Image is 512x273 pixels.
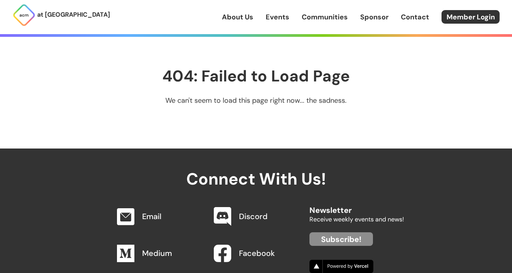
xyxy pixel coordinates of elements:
a: Facebook [239,248,275,258]
a: Medium [142,248,172,258]
a: Sponsor [360,12,388,22]
img: Vercel [309,260,373,273]
a: Subscribe! [309,232,373,246]
p: Receive weekly events and news! [309,214,404,225]
h2: Connect With Us! [108,149,404,188]
a: Member Login [442,10,500,24]
a: Communities [302,12,348,22]
p: We can't seem to load this page right now... the sadness. [70,95,442,105]
a: Events [266,12,289,22]
a: Discord [239,211,268,221]
img: Facebook [214,245,231,262]
p: at [GEOGRAPHIC_DATA] [37,10,110,20]
h2: Newsletter [309,198,404,214]
img: Discord [214,207,231,226]
a: Email [142,211,162,221]
img: Medium [117,245,134,262]
a: Contact [401,12,429,22]
img: ACM Logo [12,3,36,27]
a: at [GEOGRAPHIC_DATA] [12,3,110,27]
h1: 404: Failed to Load Page [70,68,442,85]
img: Email [117,208,134,225]
a: About Us [222,12,253,22]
